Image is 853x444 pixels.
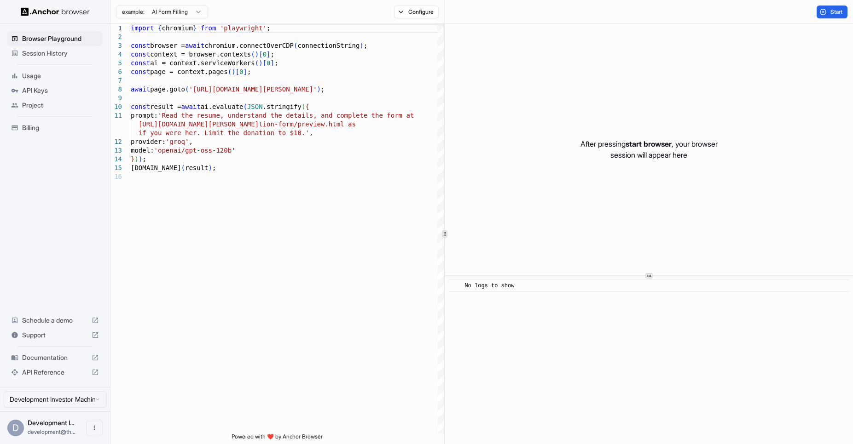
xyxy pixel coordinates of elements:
span: ) [259,59,262,67]
span: Usage [22,71,99,80]
span: page.goto [150,85,185,93]
span: Development Investor Machine [28,419,74,427]
span: 'playwright' [220,24,267,32]
span: ( [228,68,232,75]
span: ; [274,59,278,67]
span: ) [209,164,212,171]
div: API Keys [7,83,103,98]
span: chromium [162,24,192,32]
span: [ [263,59,267,67]
span: await [181,103,201,110]
span: ) [139,155,142,163]
span: await [131,85,150,93]
span: No logs to show [464,283,514,289]
span: '[URL][DOMAIN_NAME][PERSON_NAME]' [189,85,317,93]
span: ​ [453,281,458,290]
span: if you were her. Limit the donation to $10.' [139,129,309,137]
span: ; [247,68,251,75]
span: const [131,42,150,49]
span: ( [302,103,305,110]
span: Project [22,101,99,110]
span: Browser Playground [22,34,99,43]
span: [ [236,68,239,75]
div: 16 [110,172,122,181]
span: 'openai/gpt-oss-120b' [154,147,236,154]
p: After pressing , your browser session will appear here [580,138,718,160]
div: Documentation [7,350,103,365]
span: const [131,68,150,75]
span: [DOMAIN_NAME] [131,164,181,171]
span: } [193,24,197,32]
span: const [131,51,150,58]
button: Open menu [86,420,103,436]
button: Start [817,6,847,18]
span: Start [830,8,843,16]
div: 2 [110,33,122,41]
span: ; [271,51,274,58]
span: ; [321,85,325,93]
div: Usage [7,68,103,83]
span: 0 [239,68,243,75]
span: from [201,24,216,32]
span: 'groq' [166,138,189,145]
span: context = browser.contexts [150,51,251,58]
div: API Reference [7,365,103,380]
div: 15 [110,164,122,172]
span: Documentation [22,353,88,362]
div: 10 [110,102,122,111]
span: provider: [131,138,166,145]
span: const [131,103,150,110]
div: Billing [7,120,103,135]
span: import [131,24,154,32]
span: start browser [626,139,672,148]
span: page = context.pages [150,68,228,75]
div: 6 [110,68,122,76]
span: 0 [263,51,267,58]
span: ; [267,24,270,32]
span: ( [255,59,259,67]
span: browser = [150,42,185,49]
span: model: [131,147,154,154]
div: 1 [110,24,122,33]
span: lete the form at [352,112,414,119]
span: ai = context.serviceWorkers [150,59,255,67]
span: const [131,59,150,67]
span: ) [134,155,138,163]
span: ; [212,164,216,171]
span: ) [360,42,363,49]
div: 8 [110,85,122,94]
span: .stringify [263,103,302,110]
span: ; [142,155,146,163]
span: API Keys [22,86,99,95]
span: Schedule a demo [22,316,88,325]
span: { [158,24,162,32]
div: 7 [110,76,122,85]
span: ( [185,85,189,93]
span: } [131,155,134,163]
span: JSON [247,103,263,110]
span: ( [294,42,297,49]
span: ) [255,51,259,58]
span: example: [122,8,145,16]
span: API Reference [22,368,88,377]
span: connectionString [297,42,360,49]
span: [URL][DOMAIN_NAME][PERSON_NAME] [139,120,259,128]
span: , [309,129,313,137]
span: , [189,138,192,145]
div: Support [7,328,103,342]
img: Anchor Logo [21,7,90,16]
button: Configure [394,6,439,18]
span: 0 [267,59,270,67]
span: development@theinvestormachine.com [28,428,75,435]
span: ai.evaluate [201,103,244,110]
div: 5 [110,59,122,68]
div: 3 [110,41,122,50]
span: prompt: [131,112,158,119]
div: 9 [110,94,122,102]
span: [ [259,51,262,58]
span: result [185,164,209,171]
span: tion-form/preview.html as [259,120,356,128]
span: ( [181,164,185,171]
span: ) [232,68,235,75]
span: Powered with ❤️ by Anchor Browser [232,433,323,444]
